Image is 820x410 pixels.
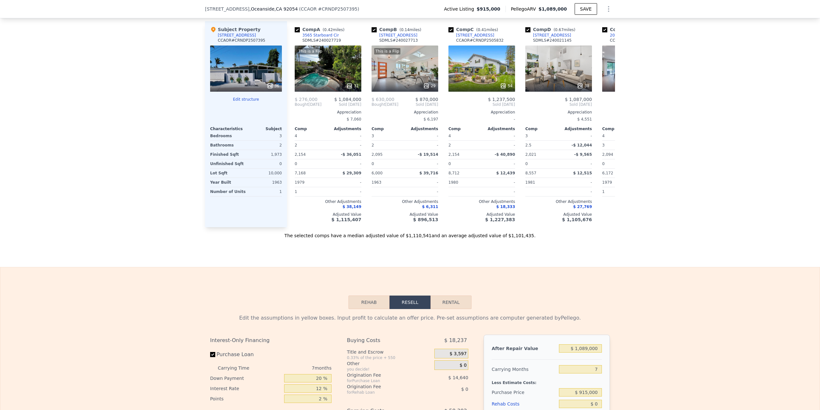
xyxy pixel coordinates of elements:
[551,28,578,32] span: ( miles)
[448,110,515,115] div: Appreciation
[565,97,592,102] span: $ 1,087,000
[372,26,424,33] div: Comp B
[372,97,394,102] span: $ 630,000
[329,178,361,187] div: -
[210,352,215,357] input: Purchase Loan
[525,162,528,166] span: 0
[301,6,317,12] span: CCAOR
[329,141,361,150] div: -
[205,6,250,12] span: [STREET_ADDRESS]
[374,48,400,54] div: This is a Flip
[448,162,451,166] span: 0
[449,351,466,357] span: $ 3,597
[347,378,418,383] div: for Purchase Loan
[347,367,432,372] div: you decide!
[372,102,385,107] span: Bought
[210,335,332,346] div: Interest-Only Financing
[372,199,438,204] div: Other Adjustments
[602,162,605,166] span: 0
[347,360,432,367] div: Other
[577,83,589,89] div: 38
[478,28,486,32] span: 0.41
[474,28,501,32] span: ( miles)
[247,178,282,187] div: 1963
[297,48,324,54] div: This is a Flip
[347,335,418,346] div: Buying Costs
[496,205,515,209] span: $ 18,333
[483,187,515,196] div: -
[295,26,347,33] div: Comp A
[406,141,438,150] div: -
[492,343,556,354] div: After Repair Value
[379,33,417,38] div: [STREET_ADDRESS]
[347,383,418,390] div: Origination Fee
[571,143,592,147] span: -$ 12,044
[602,126,635,131] div: Comp
[347,117,361,121] span: $ 7,060
[247,169,282,178] div: 10,000
[210,97,282,102] button: Edit structure
[210,159,245,168] div: Unfinished Sqft
[302,33,339,38] div: 3565 Starboard Cir
[602,141,634,150] div: 3
[562,217,592,222] span: $ 1,105,676
[372,110,438,115] div: Appreciation
[495,152,515,157] span: -$ 40,890
[602,102,669,107] span: Sold [DATE]
[482,126,515,131] div: Adjustments
[456,38,504,43] div: CCAOR # CRNDP2505832
[602,110,669,115] div: Appreciation
[483,131,515,140] div: -
[602,212,669,217] div: Adjusted Value
[448,375,468,380] span: $ 14,640
[347,349,432,355] div: Title and Escrow
[448,115,515,124] div: -
[210,150,245,159] div: Finished Sqft
[210,373,282,383] div: Down Payment
[342,171,361,175] span: $ 29,309
[574,152,592,157] span: -$ 9,565
[334,97,361,102] span: $ 1,084,000
[430,296,471,309] button: Rental
[573,171,592,175] span: $ 12,515
[398,102,438,107] span: Sold [DATE]
[492,364,556,375] div: Carrying Months
[347,355,432,360] div: 0.33% of the price + 550
[448,102,515,107] span: Sold [DATE]
[602,115,669,124] div: -
[448,134,451,138] span: 4
[324,28,333,32] span: 0.42
[372,141,404,150] div: 2
[406,131,438,140] div: -
[372,33,417,38] a: [STREET_ADDRESS]
[444,6,477,12] span: Active Listing
[525,134,528,138] span: 3
[348,296,389,309] button: Rehab
[538,6,567,12] span: $1,089,000
[533,33,571,38] div: [STREET_ADDRESS]
[602,178,634,187] div: 1979
[406,178,438,187] div: -
[573,205,592,209] span: $ 27,769
[329,131,361,140] div: -
[295,171,306,175] span: 7,168
[295,33,339,38] a: 3565 Starboard Cir
[405,126,438,131] div: Adjustments
[218,33,256,38] div: [STREET_ADDRESS]
[575,3,597,15] button: SAVE
[210,394,282,404] div: Points
[602,134,605,138] span: 4
[295,102,322,107] div: [DATE]
[332,217,361,222] span: $ 1,115,407
[346,83,359,89] div: 31
[525,199,592,204] div: Other Adjustments
[488,97,515,102] span: $ 1,237,500
[295,212,361,217] div: Adjusted Value
[460,363,467,368] span: $ 0
[210,131,245,140] div: Bedrooms
[320,28,347,32] span: ( miles)
[448,171,459,175] span: 8,712
[246,126,282,131] div: Subject
[560,187,592,196] div: -
[418,152,438,157] span: -$ 19,514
